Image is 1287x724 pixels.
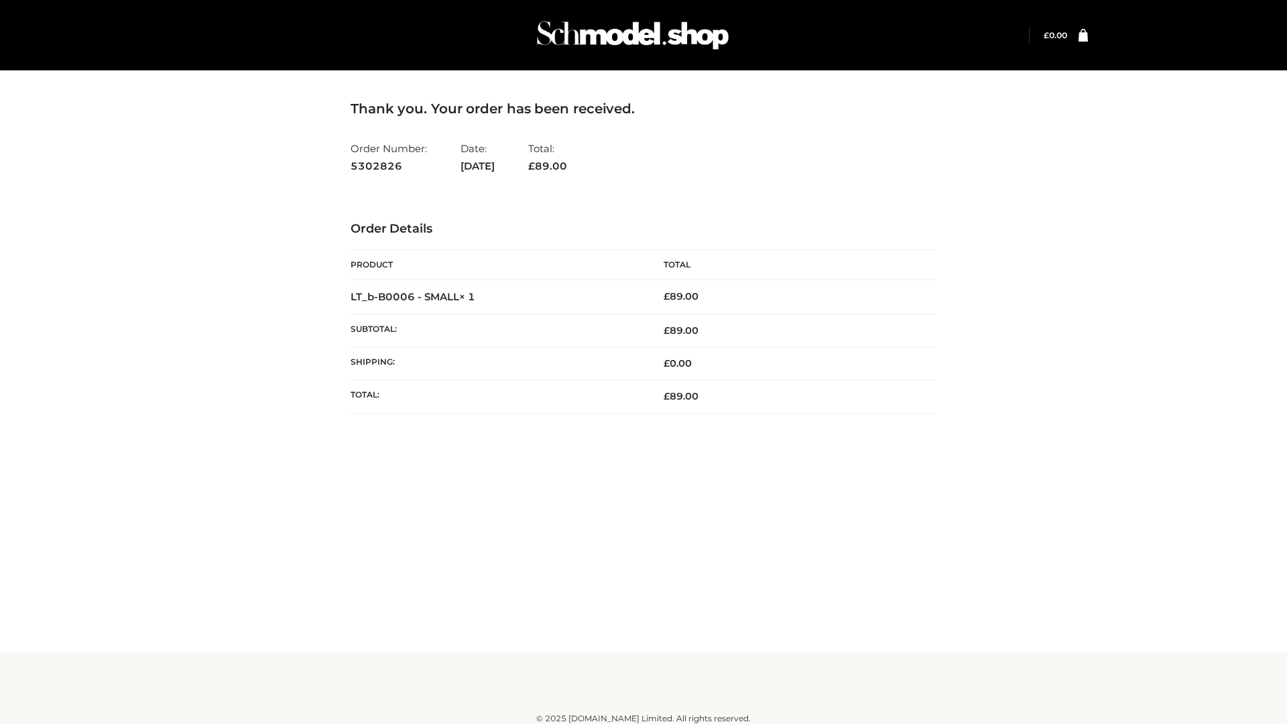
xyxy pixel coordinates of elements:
strong: [DATE] [461,158,495,175]
h3: Order Details [351,222,936,237]
th: Total [643,250,936,280]
li: Total: [528,137,567,178]
h3: Thank you. Your order has been received. [351,101,936,117]
li: Order Number: [351,137,427,178]
bdi: 89.00 [664,290,698,302]
img: Schmodel Admin 964 [532,9,733,62]
th: Total: [351,380,643,413]
strong: 5302826 [351,158,427,175]
span: £ [664,390,670,402]
span: 89.00 [528,160,567,172]
th: Subtotal: [351,314,643,347]
span: £ [1044,30,1049,40]
li: Date: [461,137,495,178]
strong: LT_b-B0006 - SMALL [351,290,475,303]
span: £ [528,160,535,172]
th: Shipping: [351,347,643,380]
span: £ [664,357,670,369]
th: Product [351,250,643,280]
bdi: 0.00 [664,357,692,369]
a: £0.00 [1044,30,1067,40]
span: 89.00 [664,324,698,337]
span: 89.00 [664,390,698,402]
span: £ [664,324,670,337]
strong: × 1 [459,290,475,303]
bdi: 0.00 [1044,30,1067,40]
span: £ [664,290,670,302]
